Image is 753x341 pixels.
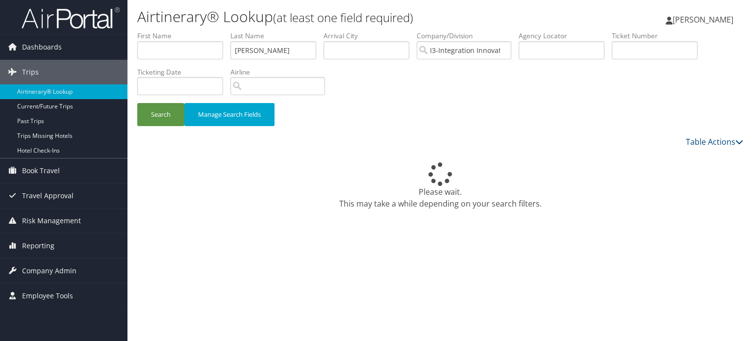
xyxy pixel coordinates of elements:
span: Trips [22,60,39,84]
label: Airline [230,67,332,77]
label: Ticket Number [612,31,705,41]
img: airportal-logo.png [22,6,120,29]
div: Please wait. This may take a while depending on your search filters. [137,162,743,210]
span: Dashboards [22,35,62,59]
span: Reporting [22,234,54,258]
button: Manage Search Fields [184,103,275,126]
label: Company/Division [417,31,519,41]
span: Employee Tools [22,284,73,308]
small: (at least one field required) [273,9,413,26]
span: Company Admin [22,259,76,283]
a: Table Actions [686,136,743,147]
label: Agency Locator [519,31,612,41]
span: Risk Management [22,209,81,233]
a: [PERSON_NAME] [666,5,743,34]
label: Last Name [230,31,324,41]
span: Book Travel [22,158,60,183]
label: Arrival City [324,31,417,41]
h1: Airtinerary® Lookup [137,6,541,27]
label: First Name [137,31,230,41]
span: Travel Approval [22,184,74,208]
span: [PERSON_NAME] [673,14,733,25]
label: Ticketing Date [137,67,230,77]
button: Search [137,103,184,126]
